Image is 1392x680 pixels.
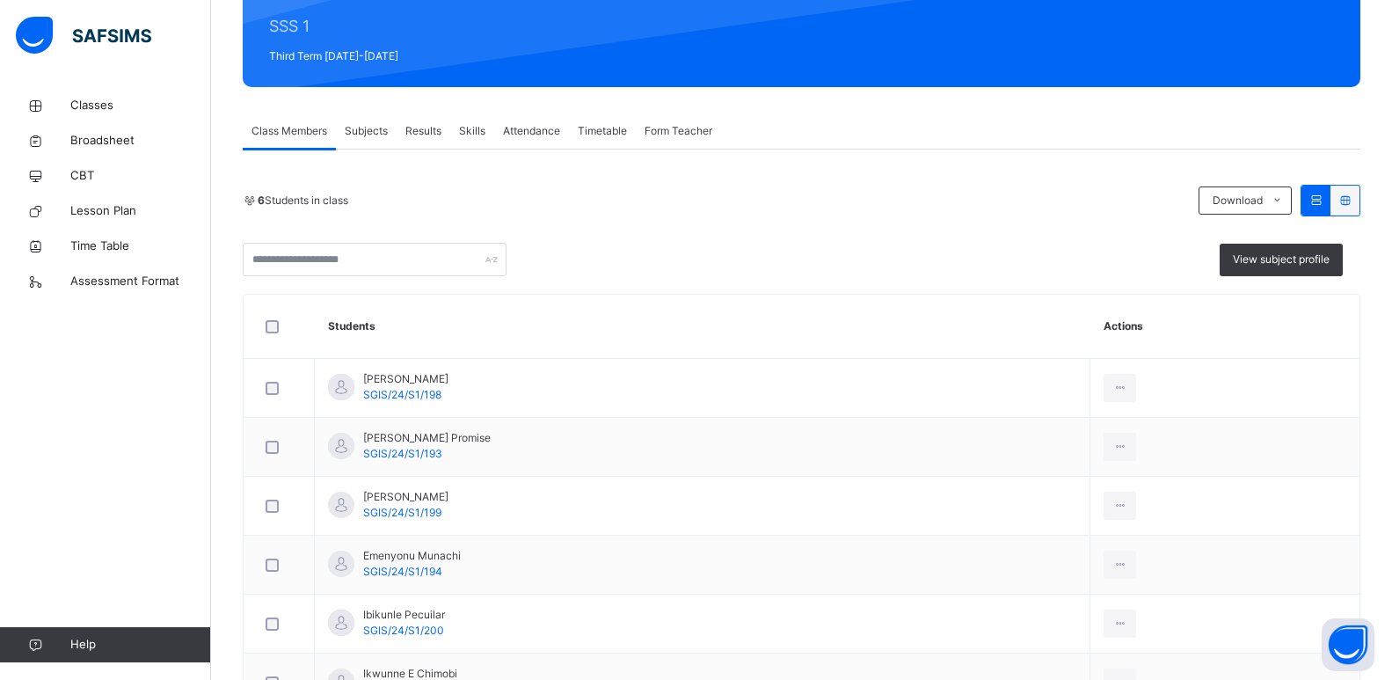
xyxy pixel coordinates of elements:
span: Class Members [251,123,327,139]
span: Assessment Format [70,273,211,290]
span: [PERSON_NAME] Promise [363,430,491,446]
span: SGIS/24/S1/200 [363,624,444,637]
span: Download [1213,193,1263,208]
span: Timetable [578,123,627,139]
span: Results [405,123,441,139]
img: safsims [16,17,151,54]
button: Open asap [1322,618,1374,671]
span: Attendance [503,123,560,139]
span: SGIS/24/S1/199 [363,506,441,519]
span: Emenyonu Munachi [363,548,461,564]
span: Ibikunle Pecuilar [363,607,445,623]
span: [PERSON_NAME] [363,489,448,505]
span: Broadsheet [70,132,211,150]
span: Students in class [258,193,348,208]
span: Skills [459,123,485,139]
span: Lesson Plan [70,202,211,220]
b: 6 [258,194,265,207]
th: Students [315,295,1090,359]
span: SGIS/24/S1/194 [363,565,442,578]
span: Classes [70,97,211,114]
span: Subjects [345,123,388,139]
span: CBT [70,167,211,185]
th: Actions [1090,295,1359,359]
span: Time Table [70,238,211,255]
span: SGIS/24/S1/198 [363,388,441,401]
span: View subject profile [1233,252,1330,267]
span: Form Teacher [645,123,712,139]
span: [PERSON_NAME] [363,371,448,387]
span: Help [70,636,210,654]
span: SGIS/24/S1/193 [363,447,442,460]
